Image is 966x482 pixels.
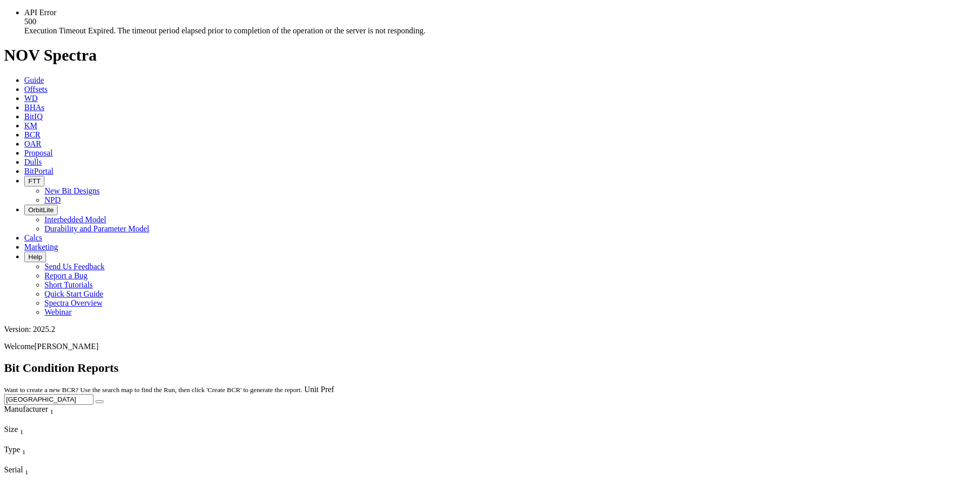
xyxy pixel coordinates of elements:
[4,436,40,445] div: Column Menu
[20,428,24,436] sub: 1
[4,386,302,394] small: Want to create a new BCR? Use the search map to find the Run, then click 'Create BCR' to generate...
[25,465,28,474] span: Sort None
[4,425,40,436] div: Size Sort None
[44,215,106,224] a: Interbedded Model
[4,445,92,465] div: Sort None
[4,416,92,425] div: Column Menu
[50,408,54,415] sub: 1
[24,252,46,262] button: Help
[4,361,962,375] h2: Bit Condition Reports
[4,465,23,474] span: Serial
[22,445,26,454] span: Sort None
[24,139,41,148] a: OAR
[28,177,40,185] span: FTT
[24,130,40,139] a: BCR
[24,76,44,84] a: Guide
[24,243,58,251] a: Marketing
[24,103,44,112] a: BHAs
[44,271,87,280] a: Report a Bug
[44,290,103,298] a: Quick Start Guide
[4,405,48,413] span: Manufacturer
[4,405,92,416] div: Manufacturer Sort None
[24,121,37,130] a: KM
[24,149,53,157] a: Proposal
[24,112,42,121] a: BitIQ
[24,85,47,93] a: Offsets
[4,445,92,456] div: Type Sort None
[44,280,93,289] a: Short Tutorials
[50,405,54,413] span: Sort None
[4,46,962,65] h1: NOV Spectra
[24,158,42,166] a: Dulls
[28,206,54,214] span: OrbitLite
[304,385,334,394] a: Unit Pref
[44,308,72,316] a: Webinar
[4,456,92,465] div: Column Menu
[4,325,962,334] div: Version: 2025.2
[44,299,103,307] a: Spectra Overview
[44,186,100,195] a: New Bit Designs
[25,468,28,476] sub: 1
[28,253,42,261] span: Help
[24,8,425,35] span: API Error 500 Execution Timeout Expired. The timeout period elapsed prior to completion of the op...
[4,445,20,454] span: Type
[4,425,40,445] div: Sort None
[24,233,42,242] a: Calcs
[34,342,99,351] span: [PERSON_NAME]
[4,394,93,405] input: Search
[4,405,92,425] div: Sort None
[20,425,24,433] span: Sort None
[4,342,962,351] p: Welcome
[4,465,92,476] div: Serial Sort None
[44,224,150,233] a: Durability and Parameter Model
[44,196,61,204] a: NPD
[44,262,105,271] a: Send Us Feedback
[24,176,44,186] button: FTT
[4,425,18,433] span: Size
[24,94,38,103] a: WD
[24,167,54,175] a: BitPortal
[22,448,26,456] sub: 1
[24,205,58,215] button: OrbitLite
